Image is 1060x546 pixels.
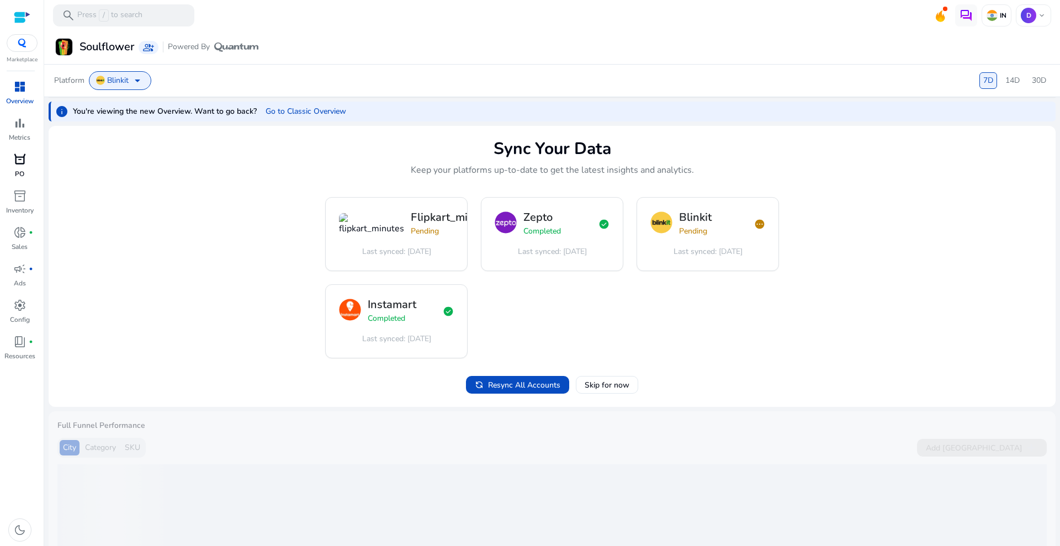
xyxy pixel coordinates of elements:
[998,11,1006,20] p: IN
[1021,8,1036,23] p: D
[411,211,496,224] h3: Flipkart_minutes
[13,226,26,239] span: donut_small
[13,80,26,93] span: dashboard
[56,39,72,55] img: Soulflower
[96,76,105,84] img: Blinkit
[650,246,765,257] div: [DATE]
[679,211,712,224] h3: Blinkit
[13,523,26,537] span: dark_mode
[754,219,765,230] span: pending
[650,211,672,234] img: blinkit
[339,246,454,257] div: [DATE]
[576,376,638,394] button: Skip for now
[987,10,998,21] img: in.svg
[12,242,28,252] p: Sales
[168,41,210,52] span: Powered By
[495,246,609,257] div: [DATE]
[411,139,694,159] div: Sync Your Data
[979,72,997,89] div: 7D
[518,246,561,257] span: Last synced:
[6,205,34,215] p: Inventory
[13,189,26,203] span: inventory_2
[362,333,405,344] span: Last synced:
[13,153,26,166] span: orders
[411,226,439,236] span: Pending
[466,376,569,394] button: Resync All Accounts
[29,230,33,235] span: fiber_manual_record
[10,315,30,325] p: Config
[29,340,33,344] span: fiber_manual_record
[1028,72,1050,89] div: 30D
[13,262,26,275] span: campaign
[62,9,75,22] span: search
[679,226,707,236] span: Pending
[1001,72,1024,89] div: 14D
[143,42,154,53] span: group_add
[411,163,694,177] p: Keep your platforms up-to-date to get the latest insights and analytics.
[266,105,346,117] span: Go to Classic Overview
[362,246,405,257] span: Last synced:
[73,106,257,117] span: You're viewing the new Overview. Want to go back?
[339,333,454,344] div: [DATE]
[1037,11,1046,20] span: keyboard_arrow_down
[4,351,35,361] p: Resources
[139,41,158,54] a: group_add
[368,298,416,311] h3: Instamart
[55,105,68,118] span: info
[674,246,717,257] span: Last synced:
[79,40,134,54] h3: Soulflower
[339,213,404,235] img: flipkart_minutes
[7,56,38,64] p: Marketplace
[9,132,30,142] p: Metrics
[261,103,351,120] button: Go to Classic Overview
[29,267,33,271] span: fiber_manual_record
[368,313,405,324] span: Completed
[488,379,560,391] span: Resync All Accounts
[6,96,34,106] p: Overview
[585,379,629,391] span: Skip for now
[339,299,361,321] img: instamart
[495,211,517,234] img: zepto
[77,9,142,22] p: Press to search
[12,39,32,47] img: QC-logo.svg
[99,9,109,22] span: /
[443,306,454,317] span: check_circle
[523,226,561,236] span: Completed
[13,299,26,312] span: settings
[107,75,129,86] span: Blinkit
[15,169,24,179] p: PO
[54,75,84,86] span: Platform
[131,74,144,87] span: arrow_drop_down
[13,116,26,130] span: bar_chart
[13,335,26,348] span: book_4
[14,278,26,288] p: Ads
[523,211,561,224] h3: Zepto
[598,219,609,230] span: check_circle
